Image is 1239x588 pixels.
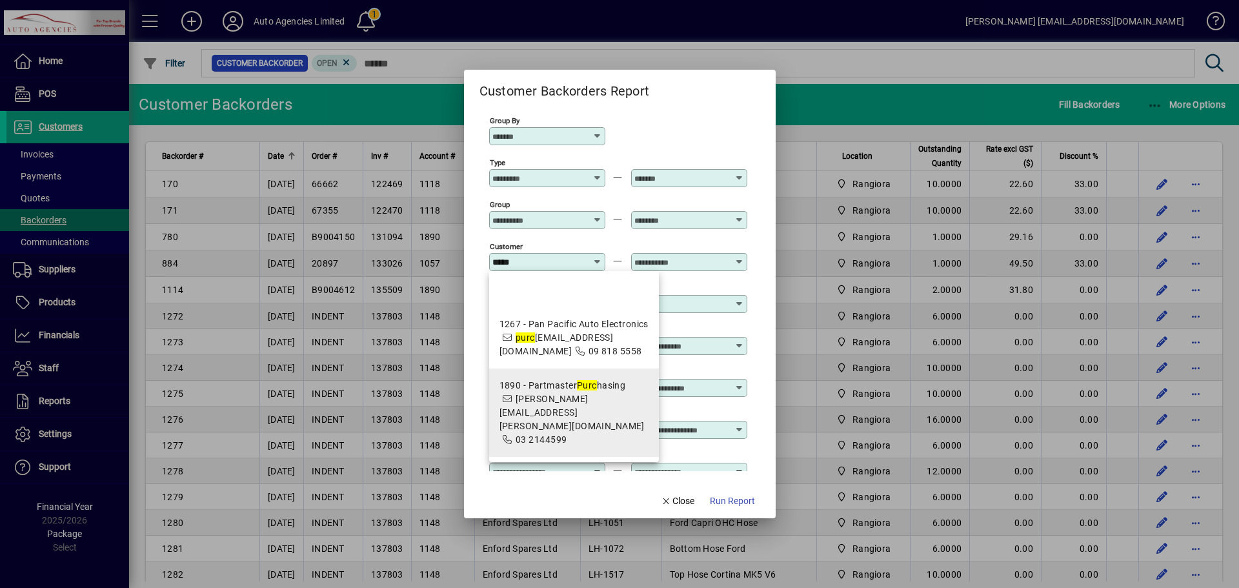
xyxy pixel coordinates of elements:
[589,346,642,356] span: 09 818 5558
[661,494,694,508] span: Close
[499,379,649,392] div: 1890 - Partmaster hasing
[499,394,645,431] span: [PERSON_NAME][EMAIL_ADDRESS][PERSON_NAME][DOMAIN_NAME]
[490,116,519,125] mat-label: Group by
[499,318,649,331] div: 1267 - Pan Pacific Auto Electronics
[489,307,659,369] mat-option: 1267 - Pan Pacific Auto Electronics
[490,200,510,209] mat-label: Group
[705,490,760,513] button: Run Report
[516,434,567,445] span: 03 2144599
[710,494,755,508] span: Run Report
[490,158,505,167] mat-label: Type
[490,242,523,251] mat-label: Customer
[516,332,535,343] em: purc
[577,380,597,390] em: Purc
[489,369,659,457] mat-option: 1890 - Partmaster Purchasing
[499,332,614,356] span: [EMAIL_ADDRESS][DOMAIN_NAME]
[464,70,665,101] h2: Customer Backorders Report
[656,490,700,513] button: Close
